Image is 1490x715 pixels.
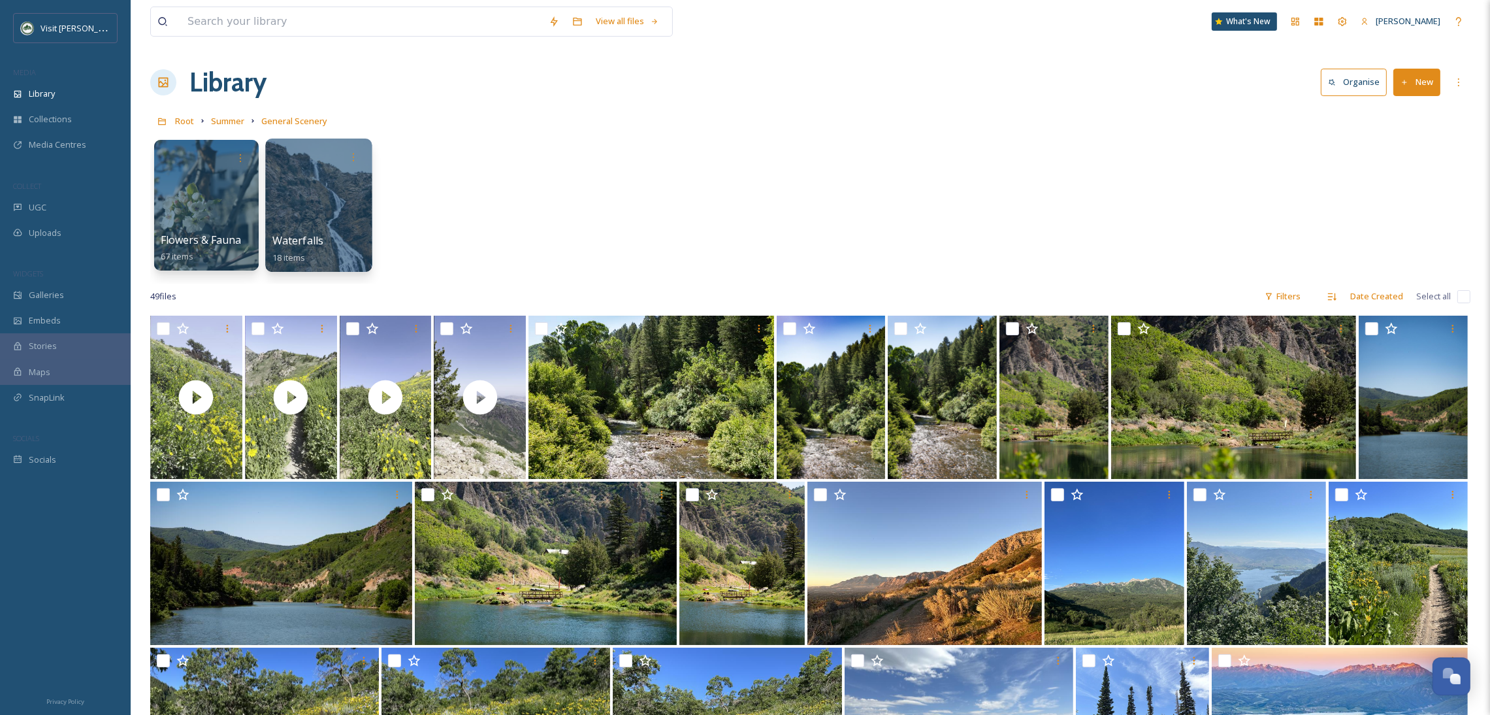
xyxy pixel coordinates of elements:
span: Socials [29,454,56,466]
img: causey-reservoir-summer-25 (4).jpg [150,482,412,645]
a: View all files [589,8,666,34]
span: MEDIA [13,67,36,77]
span: Summer [211,115,244,127]
span: Galleries [29,289,64,301]
span: Root [175,115,194,127]
span: Visit [PERSON_NAME] [40,22,123,34]
span: Media Centres [29,139,86,151]
a: Organise [1321,69,1393,95]
img: causey-reservoir-summer-25.jpg [679,482,805,645]
span: General Scenery [261,115,327,127]
img: causey-reservoir-summer-25 (2).jpg [999,316,1109,479]
a: Root [175,113,194,129]
a: Waterfalls18 items [272,235,324,263]
img: thumbnail [150,316,242,479]
span: WIDGETS [13,269,43,278]
button: Open Chat [1433,657,1470,695]
img: Unknown.png [21,22,34,35]
img: causey-reservoir-summer-25 (5).jpg [1111,316,1356,479]
img: IMG_2162.HEIC [1329,482,1468,645]
img: IMG_2167.HEIC [1187,482,1326,645]
a: Privacy Policy [46,693,84,708]
span: Privacy Policy [46,697,84,706]
span: Embeds [29,314,61,327]
span: Maps [29,366,50,378]
span: Flowers & Fauna [161,233,241,247]
a: General Scenery [261,113,327,129]
img: thumbnail [434,316,526,479]
button: New [1393,69,1440,95]
span: Library [29,88,55,100]
a: Library [189,63,267,102]
span: Select all [1416,290,1451,303]
span: 49 file s [150,290,176,303]
span: UGC [29,201,46,214]
img: ogden-river-6-25-00003.jpg [777,316,886,479]
input: Search your library [181,7,542,36]
span: COLLECT [13,181,41,191]
span: 67 items [161,250,193,262]
img: causey-reservoir-summer-25 (1).jpg [1359,316,1468,479]
a: What's New [1212,12,1277,31]
a: Flowers & Fauna67 items [161,234,241,262]
span: [PERSON_NAME] [1376,15,1440,27]
img: causey-reservoir-summer-25 (3).jpg [415,482,677,645]
img: ogden-river-6-25-00002.jpg [528,316,773,479]
a: Summer [211,113,244,129]
img: IMG_7903.JPG [807,482,1042,645]
span: Collections [29,113,72,125]
img: ogden-river-6-25-00001.jpg [888,316,997,479]
span: Waterfalls [272,233,324,248]
div: Date Created [1344,284,1410,309]
a: [PERSON_NAME] [1354,8,1447,34]
img: IMG_6019.JPG [1045,482,1184,645]
img: thumbnail [245,316,337,479]
span: SOCIALS [13,433,39,443]
img: thumbnail [340,316,432,479]
span: Stories [29,340,57,352]
span: 18 items [272,251,306,263]
button: Organise [1321,69,1387,95]
span: SnapLink [29,391,65,404]
div: Filters [1258,284,1307,309]
span: Uploads [29,227,61,239]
